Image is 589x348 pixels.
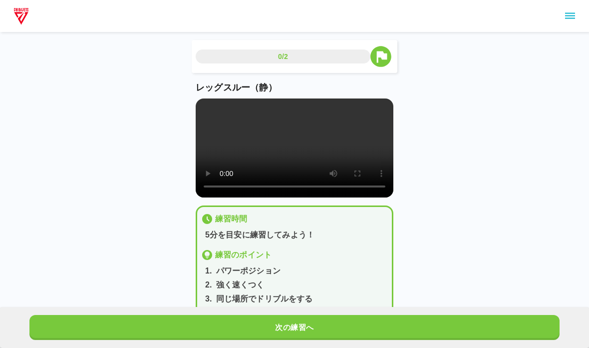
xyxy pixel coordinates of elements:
p: 1 . [205,265,212,277]
p: 3 . [205,293,212,305]
p: 練習時間 [215,213,248,225]
p: 練習のポイント [215,249,272,261]
button: 次の練習へ [29,315,560,340]
p: パワーポジション [216,265,281,277]
p: 5分を目安に練習してみよう！ [205,229,388,241]
img: dummy [12,6,30,26]
button: sidemenu [562,7,579,24]
p: 同じ場所でドリブルをする [216,293,313,305]
p: 0/2 [278,51,288,61]
p: 2 . [205,279,212,291]
p: レッグスルー（静） [196,81,393,94]
p: 強く速くつく [216,279,265,291]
